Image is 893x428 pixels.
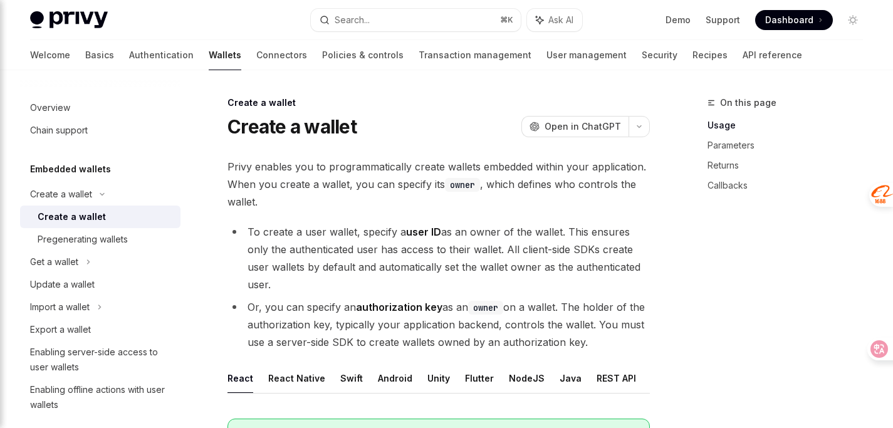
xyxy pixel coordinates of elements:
[227,298,650,351] li: Or, you can specify an as an on a wallet. The holder of the authorization key, typically your app...
[548,14,573,26] span: Ask AI
[30,187,92,202] div: Create a wallet
[521,116,629,137] button: Open in ChatGPT
[378,363,412,393] button: Android
[30,382,173,412] div: Enabling offline actions with user wallets
[20,318,180,341] a: Export a wallet
[708,155,873,175] a: Returns
[20,97,180,119] a: Overview
[755,10,833,30] a: Dashboard
[30,345,173,375] div: Enabling server-side access to user wallets
[419,40,531,70] a: Transaction management
[30,100,70,115] div: Overview
[256,40,307,70] a: Connectors
[843,10,863,30] button: Toggle dark mode
[465,363,494,393] button: Flutter
[560,363,582,393] button: Java
[20,206,180,228] a: Create a wallet
[227,223,650,293] li: To create a user wallet, specify a as an owner of the wallet. This ensures only the authenticated...
[30,11,108,29] img: light logo
[527,9,582,31] button: Ask AI
[706,14,740,26] a: Support
[427,363,450,393] button: Unity
[597,363,636,393] button: REST API
[20,119,180,142] a: Chain support
[20,341,180,378] a: Enabling server-side access to user wallets
[38,209,106,224] div: Create a wallet
[445,178,480,192] code: owner
[720,95,776,110] span: On this page
[20,228,180,251] a: Pregenerating wallets
[500,15,513,25] span: ⌘ K
[20,273,180,296] a: Update a wallet
[311,9,520,31] button: Search...⌘K
[406,226,441,238] strong: user ID
[20,378,180,416] a: Enabling offline actions with user wallets
[708,175,873,196] a: Callbacks
[30,300,90,315] div: Import a wallet
[708,115,873,135] a: Usage
[546,40,627,70] a: User management
[356,301,442,313] strong: authorization key
[642,40,677,70] a: Security
[765,14,813,26] span: Dashboard
[30,123,88,138] div: Chain support
[85,40,114,70] a: Basics
[129,40,194,70] a: Authentication
[335,13,370,28] div: Search...
[227,158,650,211] span: Privy enables you to programmatically create wallets embedded within your application. When you c...
[227,97,650,109] div: Create a wallet
[30,277,95,292] div: Update a wallet
[30,40,70,70] a: Welcome
[509,363,545,393] button: NodeJS
[340,363,363,393] button: Swift
[545,120,621,133] span: Open in ChatGPT
[227,363,253,393] button: React
[30,254,78,269] div: Get a wallet
[708,135,873,155] a: Parameters
[30,162,111,177] h5: Embedded wallets
[38,232,128,247] div: Pregenerating wallets
[227,115,357,138] h1: Create a wallet
[268,363,325,393] button: React Native
[666,14,691,26] a: Demo
[743,40,802,70] a: API reference
[30,322,91,337] div: Export a wallet
[692,40,728,70] a: Recipes
[322,40,404,70] a: Policies & controls
[468,301,503,315] code: owner
[209,40,241,70] a: Wallets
